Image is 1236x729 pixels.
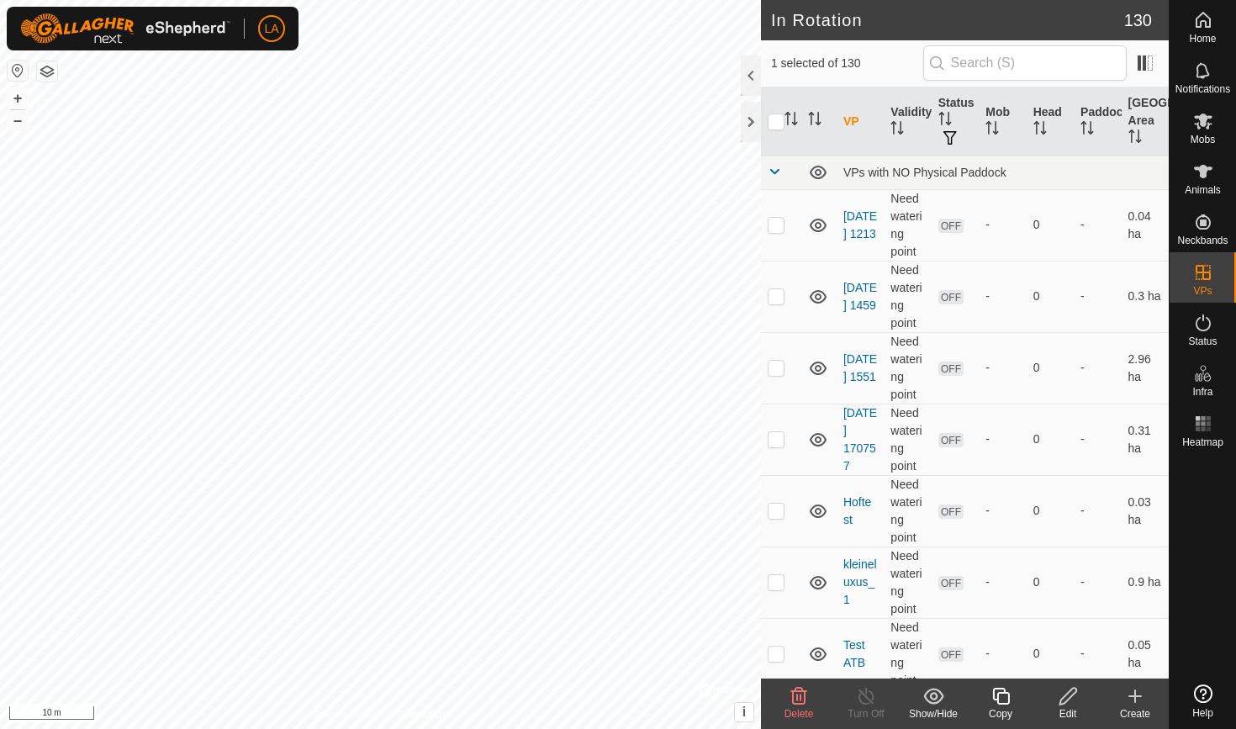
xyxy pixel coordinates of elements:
td: 0 [1027,547,1074,618]
td: Need watering point [884,189,931,261]
td: 0.04 ha [1122,189,1169,261]
div: Create [1101,706,1169,721]
button: + [8,88,28,108]
span: Home [1189,34,1216,44]
td: Need watering point [884,475,931,547]
td: 0.03 ha [1122,475,1169,547]
td: Need watering point [884,332,931,404]
th: Mob [979,87,1026,156]
td: Need watering point [884,404,931,475]
span: Neckbands [1177,235,1228,246]
a: Privacy Policy [314,707,377,722]
p-sorticon: Activate to sort [890,124,904,137]
th: VP [837,87,884,156]
a: [DATE] 170757 [843,406,877,473]
button: Reset Map [8,61,28,81]
td: - [1074,547,1121,618]
td: 0.9 ha [1122,547,1169,618]
td: 0 [1027,618,1074,689]
span: OFF [938,576,964,590]
span: OFF [938,362,964,376]
a: Test ATB [843,638,865,669]
td: 0 [1027,332,1074,404]
th: Status [932,87,979,156]
td: Need watering point [884,547,931,618]
div: - [985,288,1019,305]
td: 2.96 ha [1122,332,1169,404]
button: Map Layers [37,61,57,82]
a: Hoftest [843,495,871,526]
td: - [1074,332,1121,404]
span: OFF [938,504,964,519]
span: Infra [1192,387,1212,397]
p-sorticon: Activate to sort [938,114,952,128]
td: 0 [1027,261,1074,332]
td: - [1074,475,1121,547]
span: OFF [938,647,964,662]
td: 0 [1027,404,1074,475]
span: OFF [938,290,964,304]
span: OFF [938,433,964,447]
div: - [985,645,1019,663]
div: Edit [1034,706,1101,721]
td: - [1074,404,1121,475]
p-sorticon: Activate to sort [1033,124,1047,137]
p-sorticon: Activate to sort [808,114,821,128]
td: 0 [1027,475,1074,547]
button: – [8,110,28,130]
span: LA [264,20,278,38]
span: Mobs [1191,135,1215,145]
span: Delete [784,708,814,720]
div: Show/Hide [900,706,967,721]
div: - [985,359,1019,377]
a: [DATE] 1213 [843,209,877,240]
span: Notifications [1175,84,1230,94]
a: [DATE] 1459 [843,281,877,312]
td: 0.3 ha [1122,261,1169,332]
a: [DATE] 1551 [843,352,877,383]
td: - [1074,189,1121,261]
span: 130 [1124,8,1152,33]
input: Search (S) [923,45,1127,81]
span: VPs [1193,286,1212,296]
span: Heatmap [1182,437,1223,447]
img: Gallagher Logo [20,13,230,44]
span: i [742,705,746,719]
p-sorticon: Activate to sort [985,124,999,137]
div: - [985,216,1019,234]
td: 0.05 ha [1122,618,1169,689]
td: - [1074,618,1121,689]
p-sorticon: Activate to sort [1080,124,1094,137]
h2: In Rotation [771,10,1124,30]
div: - [985,502,1019,520]
a: kleineluxus_1 [843,557,877,606]
span: 1 selected of 130 [771,55,923,72]
div: Turn Off [832,706,900,721]
div: VPs with NO Physical Paddock [843,166,1162,179]
td: 0.31 ha [1122,404,1169,475]
td: 0 [1027,189,1074,261]
td: Need watering point [884,618,931,689]
a: Help [1170,678,1236,725]
div: - [985,431,1019,448]
span: OFF [938,219,964,233]
td: - [1074,261,1121,332]
th: Paddock [1074,87,1121,156]
span: Status [1188,336,1217,346]
th: Validity [884,87,931,156]
div: Copy [967,706,1034,721]
button: i [735,703,753,721]
a: Contact Us [397,707,446,722]
p-sorticon: Activate to sort [1128,132,1142,145]
span: Animals [1185,185,1221,195]
div: - [985,573,1019,591]
span: Help [1192,708,1213,718]
th: Head [1027,87,1074,156]
p-sorticon: Activate to sort [784,114,798,128]
td: Need watering point [884,261,931,332]
th: [GEOGRAPHIC_DATA] Area [1122,87,1169,156]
